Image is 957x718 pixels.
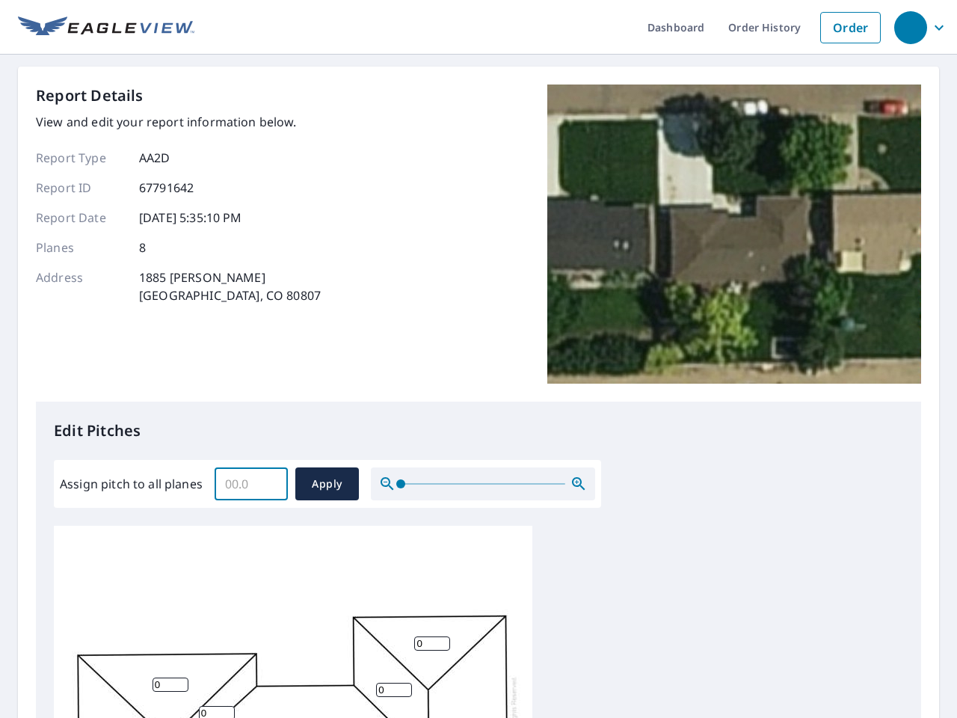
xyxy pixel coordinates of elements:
[54,420,903,442] p: Edit Pitches
[139,149,170,167] p: AA2D
[215,463,288,505] input: 00.0
[36,149,126,167] p: Report Type
[36,209,126,227] p: Report Date
[36,85,144,107] p: Report Details
[295,467,359,500] button: Apply
[36,179,126,197] p: Report ID
[139,239,146,257] p: 8
[36,239,126,257] p: Planes
[36,113,321,131] p: View and edit your report information below.
[820,12,881,43] a: Order
[307,475,347,494] span: Apply
[139,179,194,197] p: 67791642
[139,209,242,227] p: [DATE] 5:35:10 PM
[60,475,203,493] label: Assign pitch to all planes
[547,85,921,384] img: Top image
[36,269,126,304] p: Address
[18,16,194,39] img: EV Logo
[139,269,321,304] p: 1885 [PERSON_NAME] [GEOGRAPHIC_DATA], CO 80807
